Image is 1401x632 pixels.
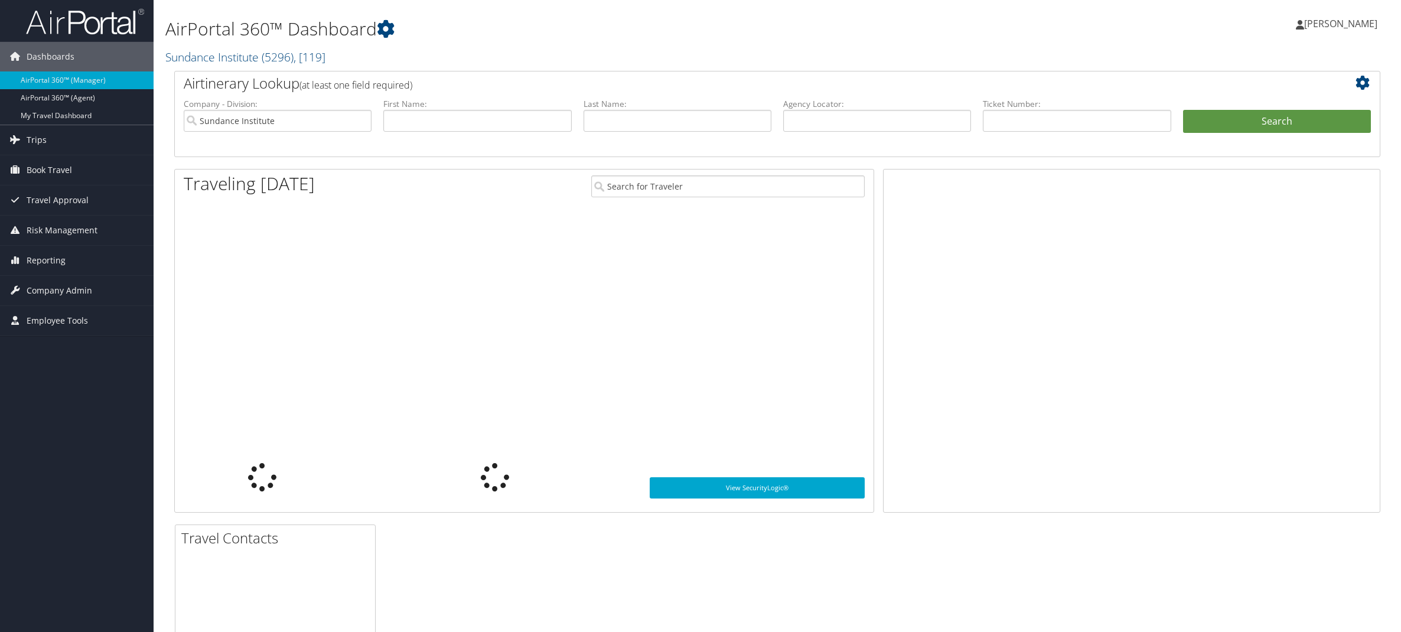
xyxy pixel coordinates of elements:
span: (at least one field required) [299,79,412,92]
input: Search for Traveler [591,175,865,197]
a: [PERSON_NAME] [1296,6,1389,41]
span: Trips [27,125,47,155]
h2: Airtinerary Lookup [184,73,1270,93]
button: Search [1183,110,1371,133]
label: Ticket Number: [983,98,1171,110]
span: Risk Management [27,216,97,245]
label: First Name: [383,98,571,110]
label: Company - Division: [184,98,372,110]
span: Travel Approval [27,185,89,215]
span: Book Travel [27,155,72,185]
span: Company Admin [27,276,92,305]
a: Sundance Institute [165,49,325,65]
label: Last Name: [584,98,771,110]
span: , [ 119 ] [294,49,325,65]
span: Dashboards [27,42,74,71]
h1: AirPortal 360™ Dashboard [165,17,981,41]
span: Employee Tools [27,306,88,335]
h1: Traveling [DATE] [184,171,315,196]
img: airportal-logo.png [26,8,144,35]
a: View SecurityLogic® [650,477,865,499]
span: Reporting [27,246,66,275]
span: [PERSON_NAME] [1304,17,1377,30]
label: Agency Locator: [783,98,971,110]
span: ( 5296 ) [262,49,294,65]
h2: Travel Contacts [181,528,375,548]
